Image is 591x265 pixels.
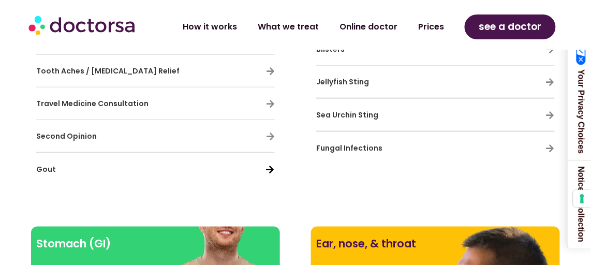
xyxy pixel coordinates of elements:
nav: Menu [161,15,455,39]
a: How it works [172,15,247,39]
button: Your consent preferences for tracking technologies [573,190,591,208]
span: see a doctor [479,19,541,35]
span: Tooth Aches / [MEDICAL_DATA] Relief [36,66,180,76]
a: Online doctor [329,15,408,39]
span: Travel Medicine Consultation [36,98,149,109]
h2: Stomach (GI) [36,232,275,257]
span: Sea Urchin Sting [316,110,378,120]
a: Prices [408,15,454,39]
span: Second Opinion [36,131,97,141]
span: Jellyfish Sting [316,77,369,87]
span: Gout [36,164,56,174]
h2: Ear, nose, & throat [316,232,555,257]
a: What we treat [247,15,329,39]
a: see a doctor [465,14,555,39]
img: California Consumer Privacy Act (CCPA) Opt-Out Icon [577,45,586,65]
span: Fungal Infections [316,143,382,153]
